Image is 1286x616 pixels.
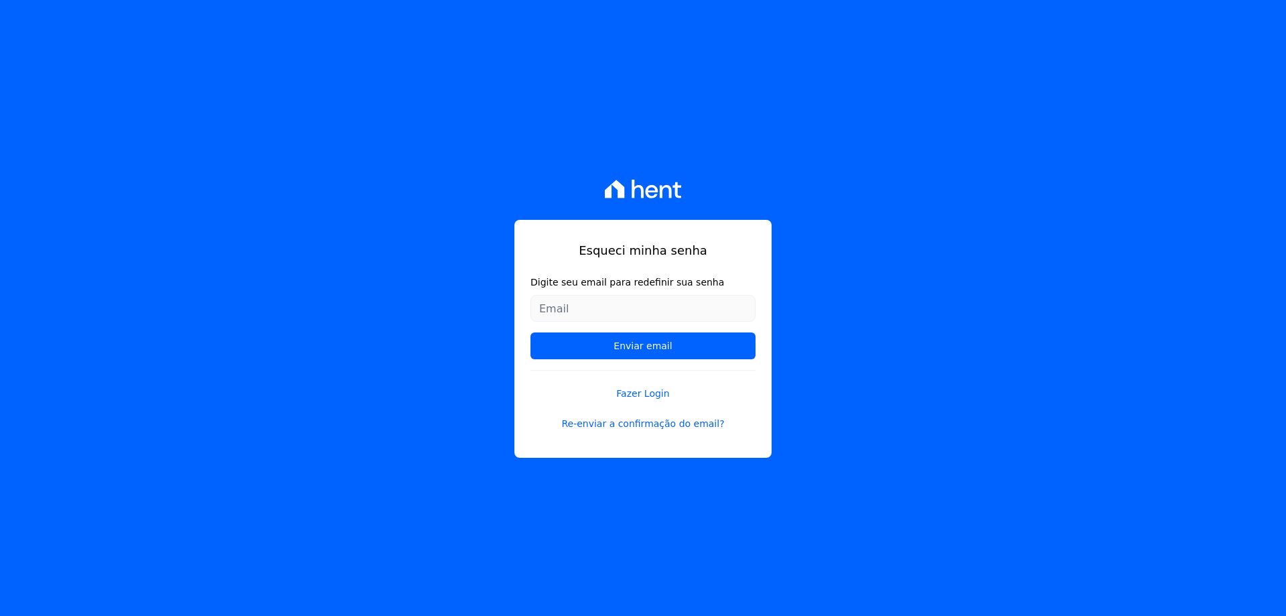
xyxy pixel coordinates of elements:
a: Fazer Login [530,370,756,401]
input: Email [530,295,756,322]
h1: Esqueci minha senha [530,241,756,259]
label: Digite seu email para redefinir sua senha [530,275,756,290]
input: Enviar email [530,332,756,359]
a: Re-enviar a confirmação do email? [530,417,756,431]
